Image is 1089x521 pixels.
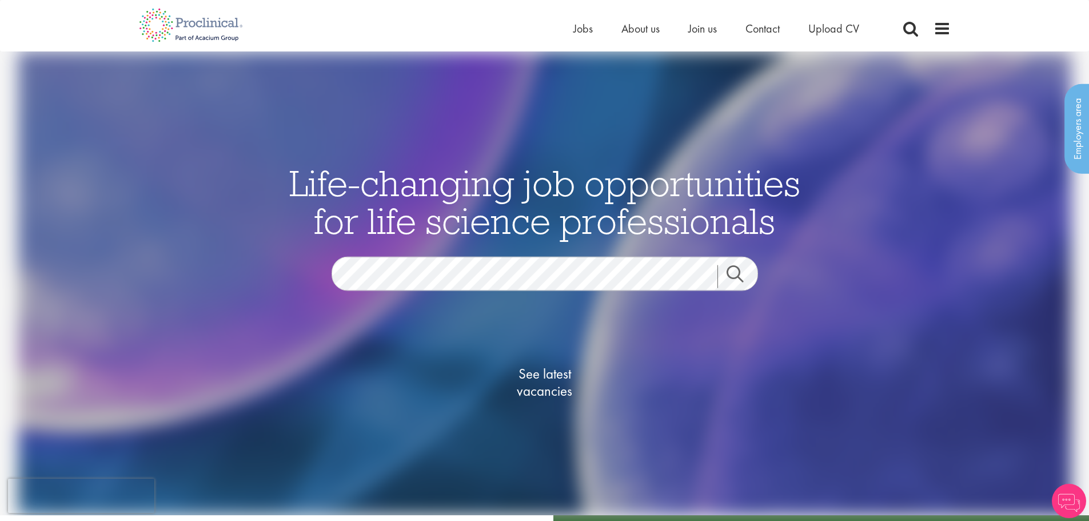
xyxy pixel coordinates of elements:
[8,479,154,513] iframe: reCAPTCHA
[745,21,780,36] a: Contact
[1052,484,1086,518] img: Chatbot
[18,51,1071,515] img: candidate home
[808,21,859,36] a: Upload CV
[289,160,800,244] span: Life-changing job opportunities for life science professionals
[488,320,602,446] a: See latestvacancies
[488,365,602,400] span: See latest vacancies
[621,21,660,36] a: About us
[717,265,767,288] a: Job search submit button
[688,21,717,36] a: Join us
[573,21,593,36] a: Jobs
